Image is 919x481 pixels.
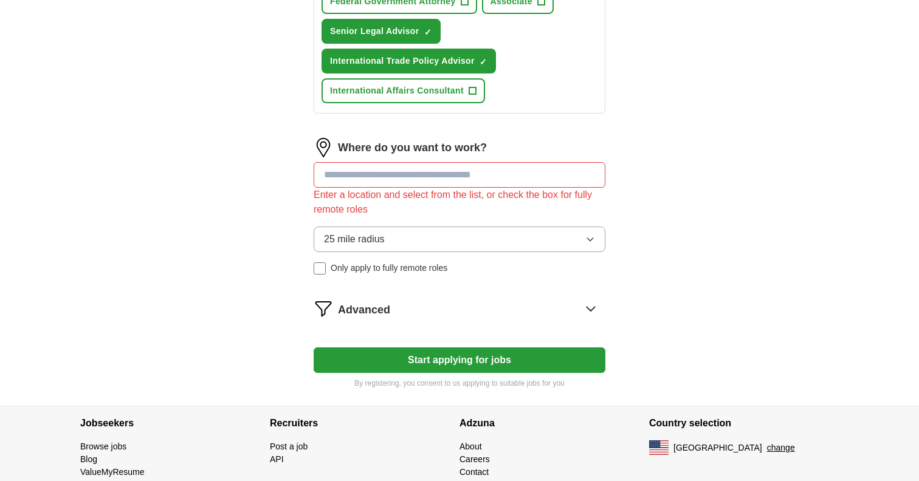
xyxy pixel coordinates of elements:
[80,467,145,477] a: ValueMyResume
[322,78,485,103] button: International Affairs Consultant
[649,406,839,440] h4: Country selection
[480,57,487,67] span: ✓
[424,27,432,37] span: ✓
[324,232,385,247] span: 25 mile radius
[322,19,441,44] button: Senior Legal Advisor✓
[459,454,490,464] a: Careers
[314,262,326,275] input: Only apply to fully remote roles
[314,347,605,373] button: Start applying for jobs
[338,140,487,156] label: Where do you want to work?
[338,302,390,318] span: Advanced
[314,188,605,217] div: Enter a location and select from the list, or check the box for fully remote roles
[330,55,475,67] span: International Trade Policy Advisor
[314,227,605,252] button: 25 mile radius
[80,442,126,451] a: Browse jobs
[459,467,489,477] a: Contact
[314,378,605,389] p: By registering, you consent to us applying to suitable jobs for you
[330,84,464,97] span: International Affairs Consultant
[459,442,482,451] a: About
[649,440,669,455] img: US flag
[322,49,496,73] button: International Trade Policy Advisor✓
[270,442,308,451] a: Post a job
[673,442,762,454] span: [GEOGRAPHIC_DATA]
[314,138,333,157] img: location.png
[767,442,795,454] button: change
[314,299,333,318] img: filter
[80,454,97,464] a: Blog
[331,262,447,275] span: Only apply to fully remote roles
[270,454,284,464] a: API
[330,25,419,38] span: Senior Legal Advisor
